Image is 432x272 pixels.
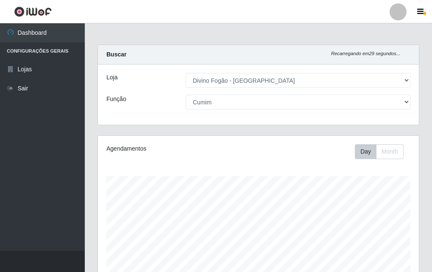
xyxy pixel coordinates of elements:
i: Recarregando em 29 segundos... [331,51,400,56]
div: Toolbar with button groups [355,144,410,159]
label: Função [106,95,126,104]
label: Loja [106,73,117,82]
div: First group [355,144,404,159]
div: Agendamentos [106,144,226,153]
strong: Buscar [106,51,126,58]
button: Month [376,144,404,159]
button: Day [355,144,376,159]
img: CoreUI Logo [14,6,52,17]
